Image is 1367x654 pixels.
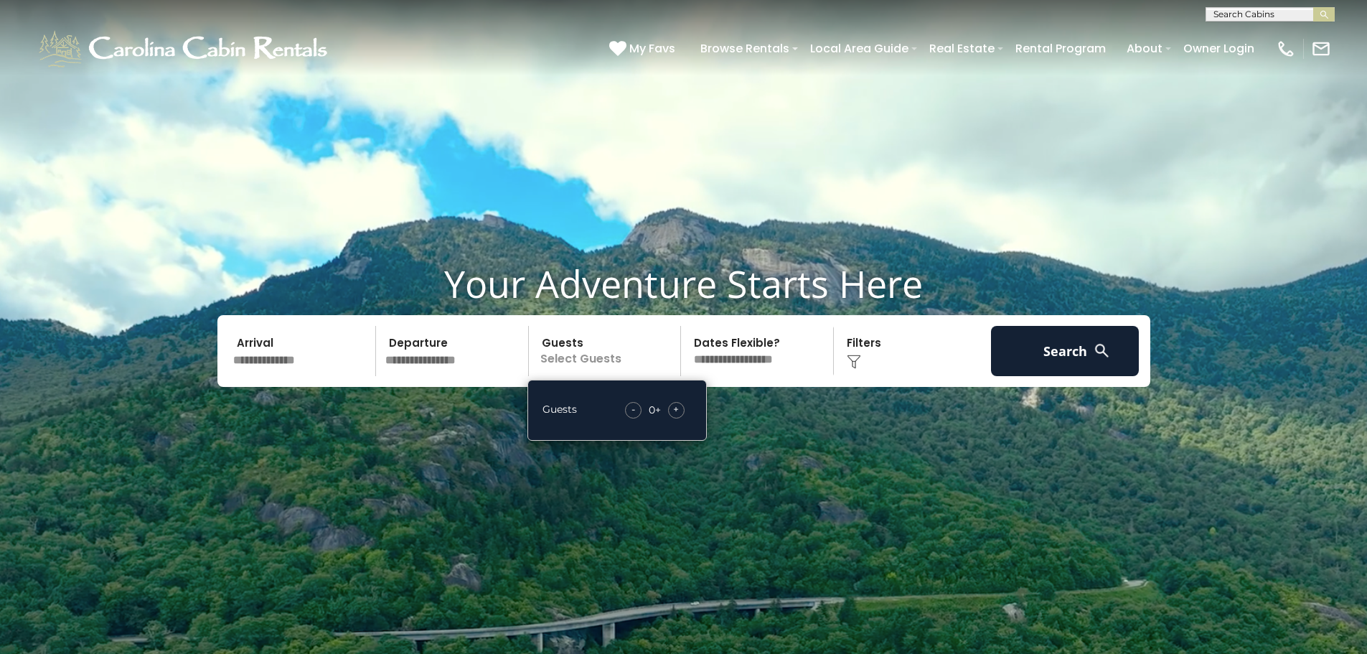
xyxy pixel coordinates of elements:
[1008,36,1113,61] a: Rental Program
[609,39,679,58] a: My Favs
[847,355,861,369] img: filter--v1.png
[673,402,679,416] span: +
[618,402,692,419] div: +
[922,36,1002,61] a: Real Estate
[1276,39,1296,59] img: phone-regular-white.png
[1311,39,1331,59] img: mail-regular-white.png
[803,36,916,61] a: Local Area Guide
[533,326,681,376] p: Select Guests
[11,261,1356,306] h1: Your Adventure Starts Here
[649,403,655,417] div: 0
[36,27,334,70] img: White-1-1-2.png
[1093,342,1111,360] img: search-regular-white.png
[991,326,1140,376] button: Search
[629,39,675,57] span: My Favs
[1176,36,1262,61] a: Owner Login
[542,404,577,415] h5: Guests
[631,402,635,416] span: -
[693,36,797,61] a: Browse Rentals
[1119,36,1170,61] a: About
